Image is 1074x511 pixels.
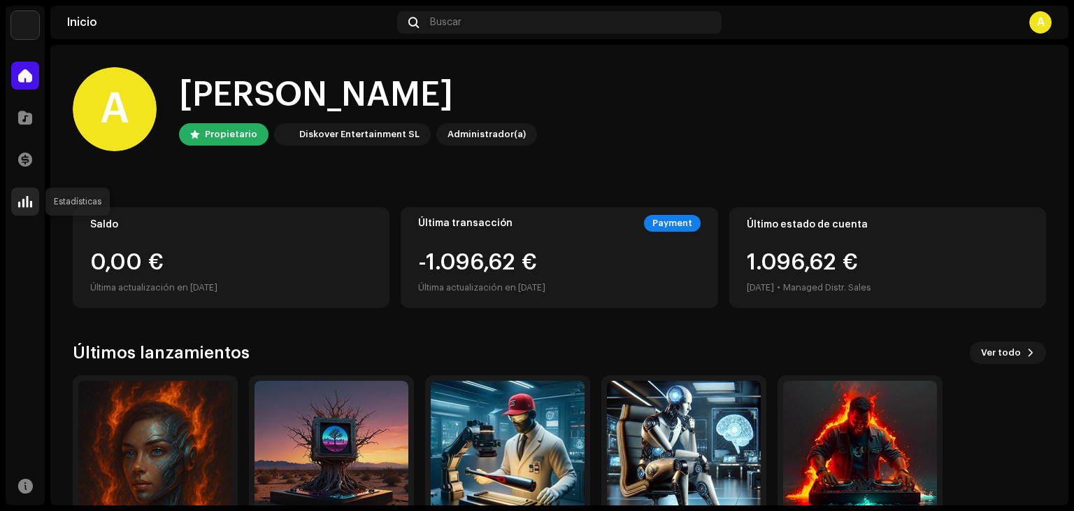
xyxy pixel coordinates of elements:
div: • [777,279,780,296]
div: [DATE] [747,279,774,296]
div: Última actualización en [DATE] [90,279,372,296]
div: [PERSON_NAME] [179,73,537,118]
re-o-card-value: Saldo [73,207,389,308]
div: Payment [644,215,701,232]
div: A [73,67,157,151]
div: A [1029,11,1052,34]
img: 297a105e-aa6c-4183-9ff4-27133c00f2e2 [11,11,39,39]
div: Diskover Entertainment SL [299,126,420,143]
h3: Últimos lanzamientos [73,342,250,364]
div: Última transacción [418,218,513,229]
img: 297a105e-aa6c-4183-9ff4-27133c00f2e2 [277,126,294,143]
span: Ver todo [981,339,1021,367]
re-o-card-value: Último estado de cuenta [729,207,1046,308]
div: Saldo [90,219,372,230]
button: Ver todo [970,342,1046,364]
span: Buscar [430,17,461,28]
div: Último estado de cuenta [747,219,1029,230]
div: Propietario [205,126,257,143]
div: Inicio [67,17,392,28]
div: Managed Distr. Sales [783,279,871,296]
div: Administrador(a) [447,126,526,143]
div: Última actualización en [DATE] [418,279,545,296]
